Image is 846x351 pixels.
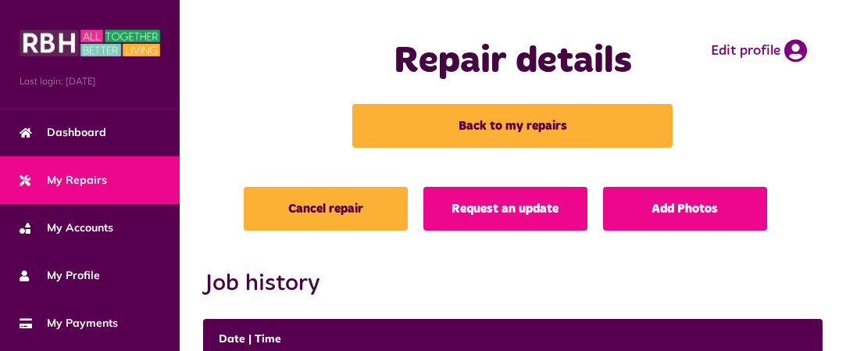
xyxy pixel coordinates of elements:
a: Back to my repairs [352,104,673,148]
span: My Accounts [20,220,113,236]
h1: Repair details [256,39,769,84]
span: My Repairs [20,172,107,188]
span: Last login: [DATE] [20,74,160,88]
span: My Payments [20,315,118,331]
a: Cancel repair [244,187,408,231]
img: MyRBH [20,27,160,59]
a: Edit profile [711,39,807,63]
h2: Job history [203,270,823,298]
span: Dashboard [20,124,106,141]
a: Add Photos [603,187,767,231]
a: Request an update [423,187,587,231]
span: My Profile [20,267,100,284]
